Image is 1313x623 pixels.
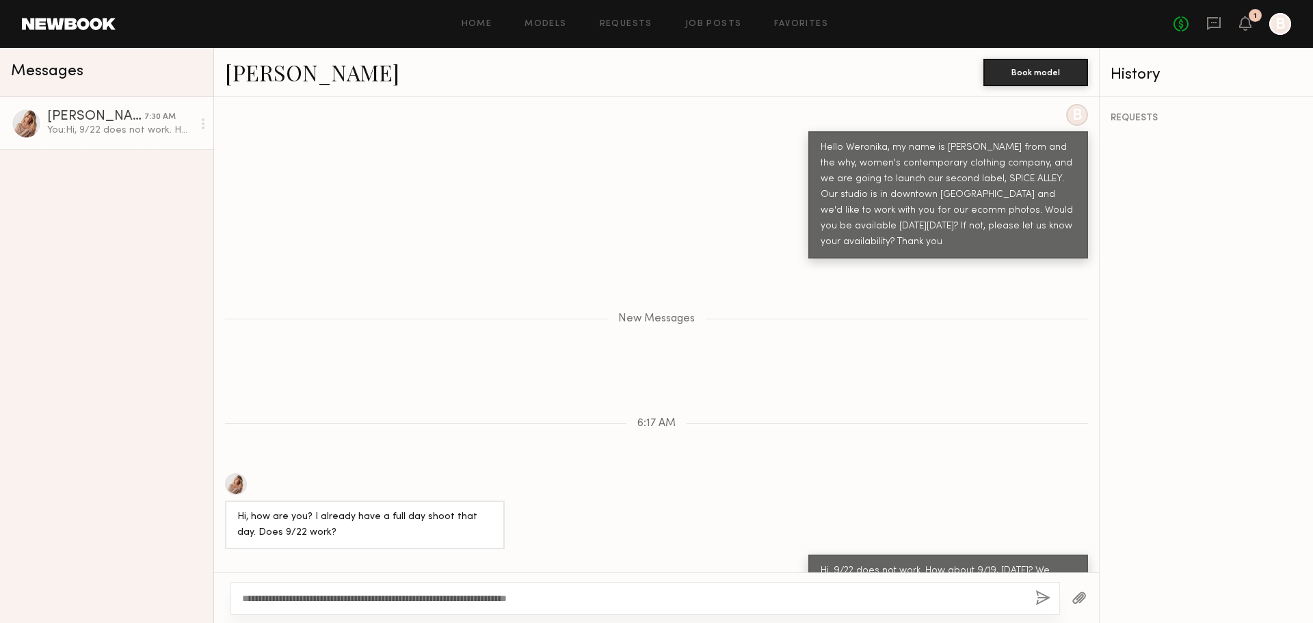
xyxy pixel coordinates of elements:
a: Job Posts [685,20,742,29]
div: 1 [1254,12,1257,20]
div: REQUESTS [1111,114,1302,123]
a: [PERSON_NAME] [225,57,399,87]
a: Models [525,20,566,29]
div: You: Hi, 9/22 does not work. How about 9/19, [DATE]? We would do 2-hour shoot [47,124,193,137]
div: 7:30 AM [144,111,176,124]
div: History [1111,67,1302,83]
span: New Messages [618,313,695,325]
div: Hello Weronika, my name is [PERSON_NAME] from and the why, women's contemporary clothing company,... [821,140,1076,250]
div: Hi, how are you? I already have a full day shoot that day. Does 9/22 work? [237,509,492,541]
a: Favorites [774,20,828,29]
a: Home [462,20,492,29]
button: Book model [983,59,1088,86]
div: [PERSON_NAME] [47,110,144,124]
span: Messages [11,64,83,79]
span: 6:17 AM [637,418,676,429]
a: B [1269,13,1291,35]
a: Requests [600,20,652,29]
div: Hi, 9/22 does not work. How about 9/19, [DATE]? We would do 2-hour shoot [821,564,1076,595]
a: Book model [983,66,1088,77]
